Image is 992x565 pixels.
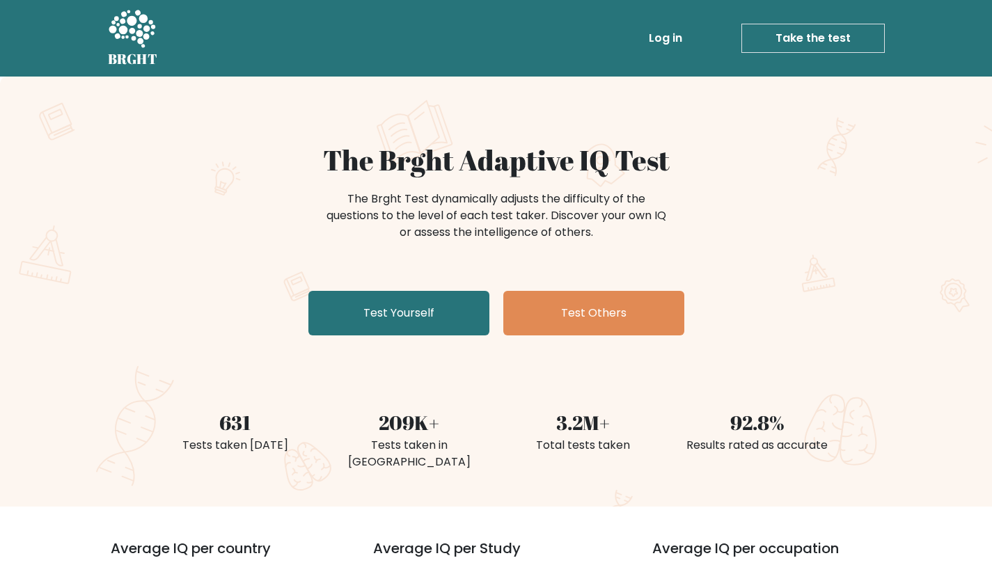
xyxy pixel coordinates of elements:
h1: The Brght Adaptive IQ Test [157,143,836,177]
div: 3.2M+ [505,408,662,437]
div: 631 [157,408,314,437]
a: Log in [643,24,688,52]
div: Tests taken [DATE] [157,437,314,454]
a: Test Yourself [308,291,489,335]
div: Results rated as accurate [679,437,836,454]
h5: BRGHT [108,51,158,67]
div: 209K+ [331,408,488,437]
div: 92.8% [679,408,836,437]
a: Test Others [503,291,684,335]
div: The Brght Test dynamically adjusts the difficulty of the questions to the level of each test take... [322,191,670,241]
a: BRGHT [108,6,158,71]
a: Take the test [741,24,885,53]
div: Tests taken in [GEOGRAPHIC_DATA] [331,437,488,470]
div: Total tests taken [505,437,662,454]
